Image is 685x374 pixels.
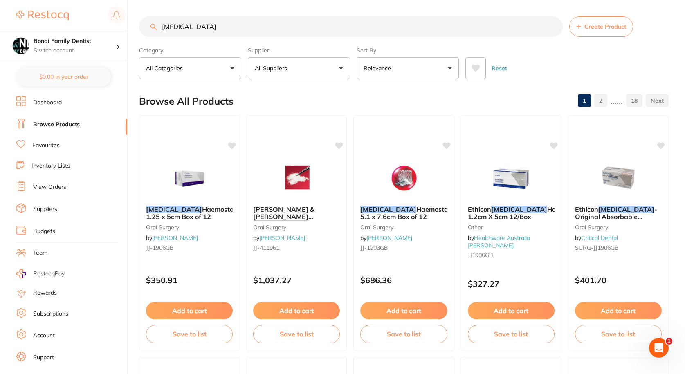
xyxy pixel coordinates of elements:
[16,269,65,278] a: RestocqPay
[253,275,340,285] p: $1,037.27
[146,275,233,285] p: $350.91
[468,205,491,213] span: Ethicon
[468,206,555,221] b: Ethicon Surgicel Haemostat 1.2cm X 5cm 12/Box
[33,310,68,318] a: Subscriptions
[253,205,314,221] span: [PERSON_NAME] & [PERSON_NAME]
[357,47,459,54] label: Sort By
[575,224,662,231] small: oral surgery
[575,205,598,213] span: Ethicon
[364,64,394,72] p: Relevance
[468,279,555,289] p: $327.27
[360,275,447,285] p: $686.36
[146,205,202,213] em: [MEDICAL_DATA]
[253,220,309,228] em: [MEDICAL_DATA]
[253,325,340,343] button: Save to list
[360,206,447,221] b: SURGICEL Haemostat 5.1 x 7.6cm Box of 12
[598,205,654,213] em: [MEDICAL_DATA]
[360,224,447,231] small: oral surgery
[489,57,510,79] button: Reset
[33,270,65,278] span: RestocqPay
[33,289,57,297] a: Rewards
[33,227,55,235] a: Budgets
[491,205,547,213] em: [MEDICAL_DATA]
[33,121,80,129] a: Browse Products
[468,302,555,319] button: Add to cart
[253,234,305,242] span: by
[139,57,241,79] button: All Categories
[485,158,538,199] img: Ethicon Surgicel Haemostat 1.2cm X 5cm 12/Box
[468,234,530,249] a: Healthware Australia [PERSON_NAME]
[468,224,555,231] small: other
[33,249,47,257] a: Team
[163,158,216,199] img: SURGICEL Haemostat 1.25 x 5cm Box of 12
[146,64,186,72] p: All Categories
[649,338,669,358] iframe: Intercom live chat
[666,338,672,345] span: 1
[146,302,233,319] button: Add to cart
[626,92,642,109] a: 18
[32,141,60,150] a: Favourites
[16,269,26,278] img: RestocqPay
[360,325,447,343] button: Save to list
[581,234,618,242] a: Critical Dental
[33,205,57,213] a: Suppliers
[248,57,350,79] button: All Suppliers
[366,234,412,242] a: [PERSON_NAME]
[139,47,241,54] label: Category
[146,206,233,221] b: SURGICEL Haemostat 1.25 x 5cm Box of 12
[255,64,290,72] p: All Suppliers
[575,244,619,251] span: SURG-JJ1906GB
[360,205,451,221] span: Haemostat 5.1 x 7.6cm Box of 12
[253,302,340,319] button: Add to cart
[575,275,662,285] p: $401.70
[360,205,416,213] em: [MEDICAL_DATA]
[611,96,623,105] p: ......
[146,325,233,343] button: Save to list
[16,6,69,25] a: Restocq Logo
[13,38,29,54] img: Bondi Family Dentist
[33,99,62,107] a: Dashboard
[31,162,70,170] a: Inventory Lists
[270,158,323,199] img: Johnson & Johnson Surgicel FIBRILLAR Haemostat 2.5cm x 5.1cm, 10-Pack
[146,234,198,242] span: by
[377,158,430,199] img: SURGICEL Haemostat 5.1 x 7.6cm Box of 12
[592,158,645,199] img: Ethicon Surgicel - Original Absorbable Hemostat (12 per box)
[152,234,198,242] a: [PERSON_NAME]
[575,205,657,228] span: - Original Absorbable Hemostat (12 per box)
[16,11,69,20] img: Restocq Logo
[360,244,388,251] span: JJ-1903GB
[248,47,350,54] label: Supplier
[584,23,626,30] span: Create Product
[259,234,305,242] a: [PERSON_NAME]
[34,47,116,55] p: Switch account
[33,183,66,191] a: View Orders
[360,234,412,242] span: by
[253,244,279,251] span: JJ-411961
[139,96,234,107] h2: Browse All Products
[146,205,236,221] span: Haemostat 1.25 x 5cm Box of 12
[139,16,563,37] input: Search Products
[146,244,174,251] span: JJ-1906GB
[594,92,607,109] a: 2
[575,325,662,343] button: Save to list
[468,205,582,221] span: Haemostat 1.2cm X 5cm 12/Box
[569,16,633,37] button: Create Product
[146,224,233,231] small: oral surgery
[33,331,55,340] a: Account
[578,92,591,109] a: 1
[468,234,530,249] span: by
[468,325,555,343] button: Save to list
[253,206,340,221] b: Johnson & Johnson Surgicel FIBRILLAR Haemostat 2.5cm x 5.1cm, 10-Pack
[357,57,459,79] button: Relevance
[468,251,493,259] span: JJ1906GB
[33,354,54,362] a: Support
[360,302,447,319] button: Add to cart
[16,67,111,87] button: $0.00 in your order
[575,206,662,221] b: Ethicon Surgicel - Original Absorbable Hemostat (12 per box)
[34,37,116,45] h4: Bondi Family Dentist
[575,234,618,242] span: by
[575,302,662,319] button: Add to cart
[253,224,340,231] small: oral surgery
